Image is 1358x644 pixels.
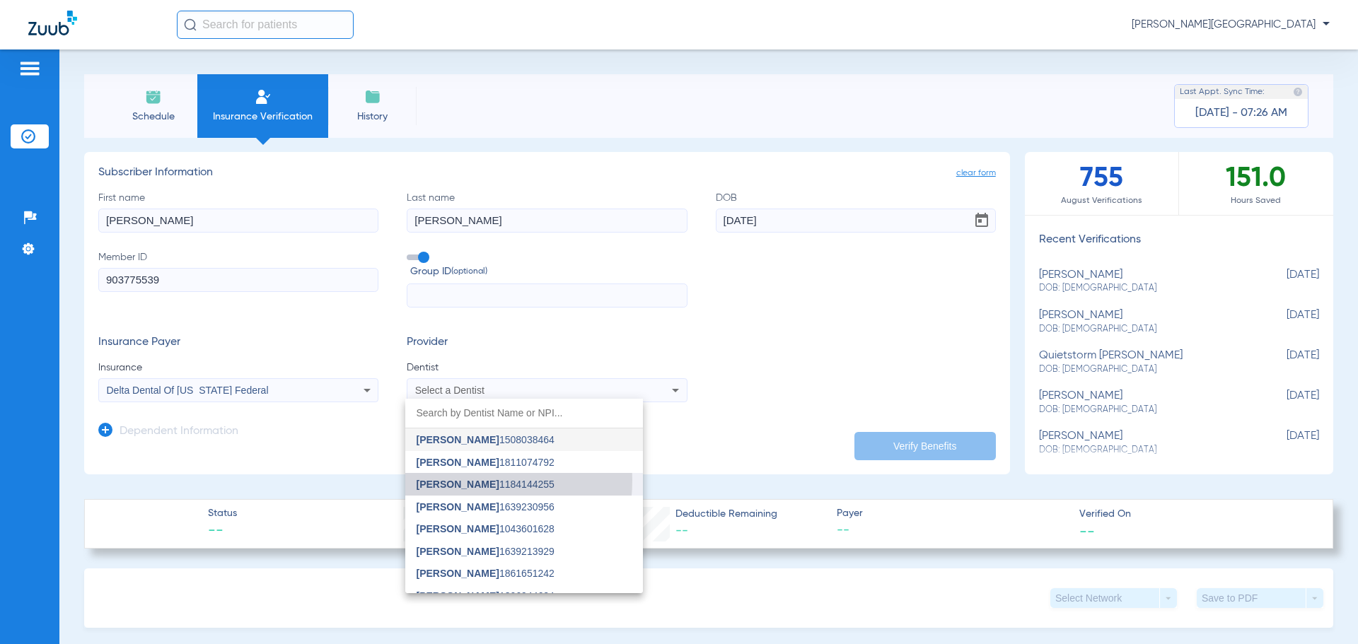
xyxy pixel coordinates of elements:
[417,457,555,467] span: 1811074792
[417,568,499,579] span: [PERSON_NAME]
[417,568,555,578] span: 1861651242
[417,590,499,602] span: [PERSON_NAME]
[417,501,499,513] span: [PERSON_NAME]
[417,523,499,534] span: [PERSON_NAME]
[417,479,499,490] span: [PERSON_NAME]
[1287,576,1358,644] iframe: Chat Widget
[417,479,555,489] span: 1184144255
[417,457,499,468] span: [PERSON_NAME]
[405,399,643,428] input: dropdown search
[417,434,499,445] span: [PERSON_NAME]
[417,524,555,534] span: 1043601628
[417,502,555,512] span: 1639230956
[417,591,555,601] span: 1306944624
[417,435,555,445] span: 1508038464
[417,546,499,557] span: [PERSON_NAME]
[417,546,555,556] span: 1639213929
